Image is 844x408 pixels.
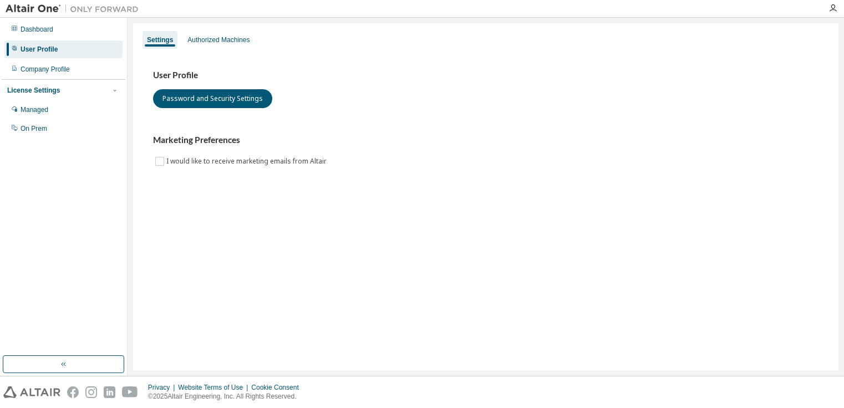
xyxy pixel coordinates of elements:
[166,155,329,168] label: I would like to receive marketing emails from Altair
[7,86,60,95] div: License Settings
[3,386,60,398] img: altair_logo.svg
[21,124,47,133] div: On Prem
[21,25,53,34] div: Dashboard
[148,392,306,401] p: © 2025 Altair Engineering, Inc. All Rights Reserved.
[104,386,115,398] img: linkedin.svg
[153,135,818,146] h3: Marketing Preferences
[147,35,173,44] div: Settings
[122,386,138,398] img: youtube.svg
[178,383,251,392] div: Website Terms of Use
[21,45,58,54] div: User Profile
[21,65,70,74] div: Company Profile
[153,70,818,81] h3: User Profile
[67,386,79,398] img: facebook.svg
[148,383,178,392] div: Privacy
[251,383,305,392] div: Cookie Consent
[153,89,272,108] button: Password and Security Settings
[187,35,250,44] div: Authorized Machines
[21,105,48,114] div: Managed
[6,3,144,14] img: Altair One
[85,386,97,398] img: instagram.svg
